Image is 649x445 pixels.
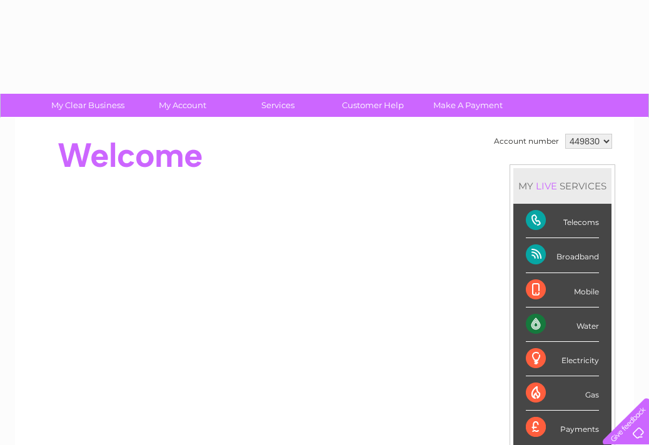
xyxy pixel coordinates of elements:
[526,307,599,342] div: Water
[226,94,330,117] a: Services
[36,94,139,117] a: My Clear Business
[513,168,611,204] div: MY SERVICES
[526,238,599,272] div: Broadband
[131,94,234,117] a: My Account
[526,204,599,238] div: Telecoms
[491,131,562,152] td: Account number
[416,94,520,117] a: Make A Payment
[526,273,599,307] div: Mobile
[321,94,425,117] a: Customer Help
[526,376,599,411] div: Gas
[526,342,599,376] div: Electricity
[526,411,599,444] div: Payments
[533,180,560,192] div: LIVE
